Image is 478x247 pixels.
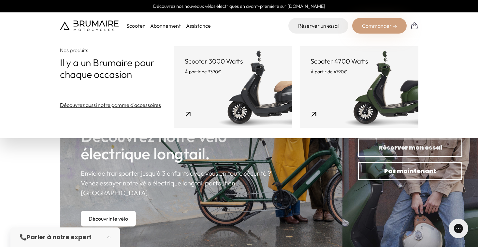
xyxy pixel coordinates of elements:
img: right-arrow-2.png [393,25,397,29]
iframe: Gorgias live chat messenger [445,216,471,240]
img: Brumaire Motocycles [60,21,119,31]
a: Assistance [186,22,211,29]
a: Scooter 4700 Watts À partir de 4790€ [300,46,418,128]
p: Envie de transporter jusqu'à 3 enfants avec vous en toute sécurité ? Venez essayer notre vélo éle... [81,168,289,198]
a: Réserver un essai [288,18,348,34]
a: Scooter 3000 Watts À partir de 3390€ [174,46,292,128]
p: Scooter 3000 Watts [185,57,282,66]
p: Scooter 4700 Watts [311,57,408,66]
div: Commander [352,18,407,34]
a: Découvrez aussi notre gamme d'accessoires [60,101,161,109]
p: Nos produits [60,46,175,54]
h2: Découvrez notre vélo électrique longtail. [81,128,289,162]
p: Scooter [126,22,145,30]
p: Il y a un Brumaire pour chaque occasion [60,57,175,80]
img: Panier [411,22,418,30]
p: À partir de 3390€ [185,68,282,75]
a: Abonnement [150,22,181,29]
p: À partir de 4790€ [311,68,408,75]
a: Découvrir le vélo [81,211,136,226]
